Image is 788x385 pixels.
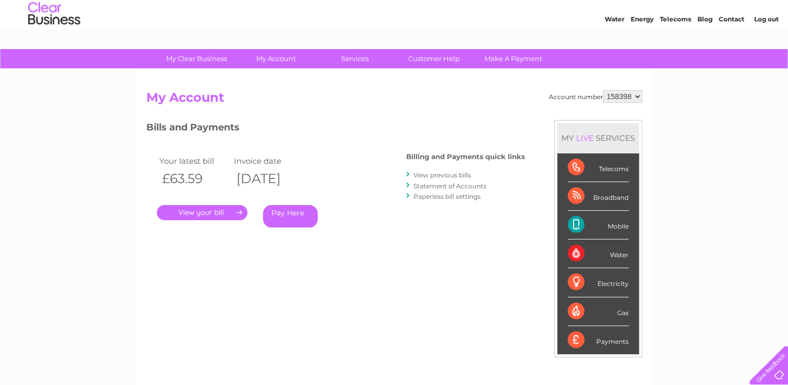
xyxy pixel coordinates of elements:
[568,211,629,239] div: Mobile
[557,123,639,153] div: MY SERVICES
[263,205,318,227] a: Pay Here
[146,90,642,110] h2: My Account
[312,49,398,68] a: Services
[754,44,778,52] a: Log out
[148,6,641,51] div: Clear Business is a trading name of Verastar Limited (registered in [GEOGRAPHIC_DATA] No. 3667643...
[231,154,306,168] td: Invoice date
[414,192,481,200] a: Paperless bill settings
[231,168,306,189] th: [DATE]
[719,44,744,52] a: Contact
[414,171,471,179] a: View previous bills
[574,133,596,143] div: LIVE
[568,153,629,182] div: Telecoms
[592,5,664,18] a: 0333 014 3131
[28,27,81,59] img: logo.png
[697,44,712,52] a: Blog
[568,239,629,268] div: Water
[414,182,486,190] a: Statement of Accounts
[568,268,629,297] div: Electricity
[157,168,232,189] th: £63.59
[605,44,624,52] a: Water
[406,153,525,161] h4: Billing and Payments quick links
[154,49,240,68] a: My Clear Business
[233,49,319,68] a: My Account
[568,297,629,326] div: Gas
[660,44,691,52] a: Telecoms
[549,90,642,103] div: Account number
[568,326,629,354] div: Payments
[391,49,477,68] a: Customer Help
[470,49,556,68] a: Make A Payment
[568,182,629,211] div: Broadband
[631,44,654,52] a: Energy
[146,120,525,138] h3: Bills and Payments
[157,154,232,168] td: Your latest bill
[157,205,247,220] a: .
